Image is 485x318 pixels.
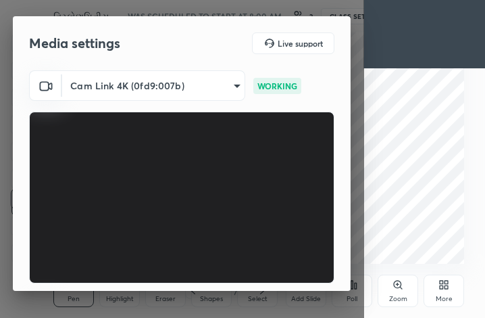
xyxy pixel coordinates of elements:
[389,296,407,302] div: Zoom
[257,80,297,92] p: WORKING
[436,296,453,302] div: More
[278,39,323,47] h5: Live support
[62,70,245,101] div: Cam Link 4K (0fd9:007b)
[29,35,120,52] h2: Media settings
